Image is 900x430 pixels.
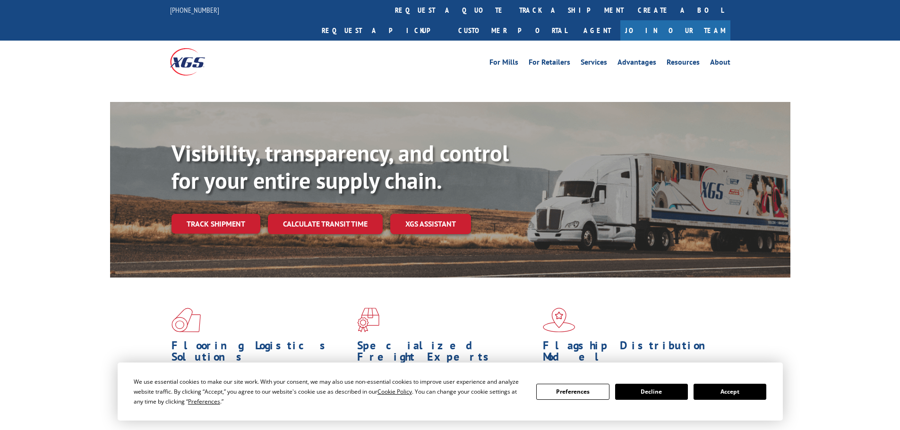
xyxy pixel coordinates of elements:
[171,138,509,195] b: Visibility, transparency, and control for your entire supply chain.
[171,308,201,332] img: xgs-icon-total-supply-chain-intelligence-red
[620,20,730,41] a: Join Our Team
[451,20,574,41] a: Customer Portal
[118,363,783,421] div: Cookie Consent Prompt
[615,384,688,400] button: Decline
[574,20,620,41] a: Agent
[694,384,766,400] button: Accept
[134,377,525,406] div: We use essential cookies to make our site work. With your consent, we may also use non-essential ...
[529,59,570,69] a: For Retailers
[170,5,219,15] a: [PHONE_NUMBER]
[315,20,451,41] a: Request a pickup
[617,59,656,69] a: Advantages
[489,59,518,69] a: For Mills
[536,384,609,400] button: Preferences
[377,388,412,396] span: Cookie Policy
[171,214,260,234] a: Track shipment
[188,397,220,405] span: Preferences
[543,308,575,332] img: xgs-icon-flagship-distribution-model-red
[268,214,383,234] a: Calculate transit time
[357,340,536,367] h1: Specialized Freight Experts
[667,59,700,69] a: Resources
[390,214,471,234] a: XGS ASSISTANT
[357,308,379,332] img: xgs-icon-focused-on-flooring-red
[710,59,730,69] a: About
[543,340,721,367] h1: Flagship Distribution Model
[581,59,607,69] a: Services
[171,340,350,367] h1: Flooring Logistics Solutions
